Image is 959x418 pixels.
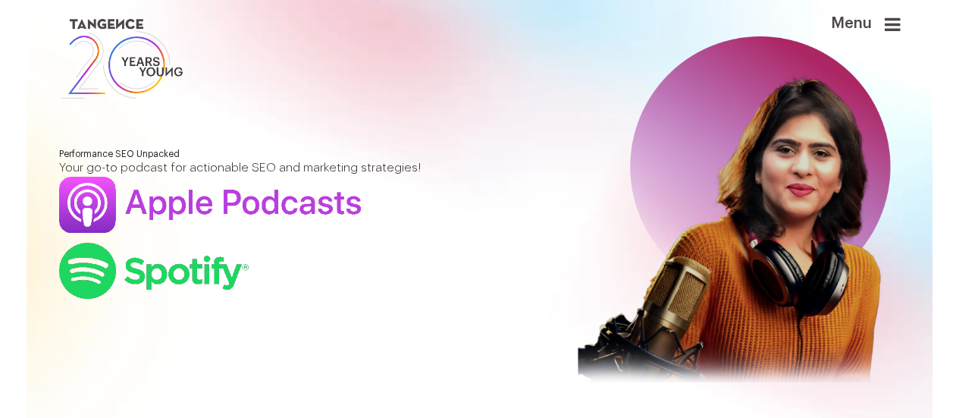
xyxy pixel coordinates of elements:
p: Your go-to podcast for actionable SEO and marketing strategies! [59,159,541,178]
img: podcast3.png [59,243,249,299]
img: apple-podcast.png [59,177,361,233]
img: logo SVG [59,15,185,102]
img: hero_image.png [563,36,901,411]
h1: Performance SEO Unpacked [59,149,541,159]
